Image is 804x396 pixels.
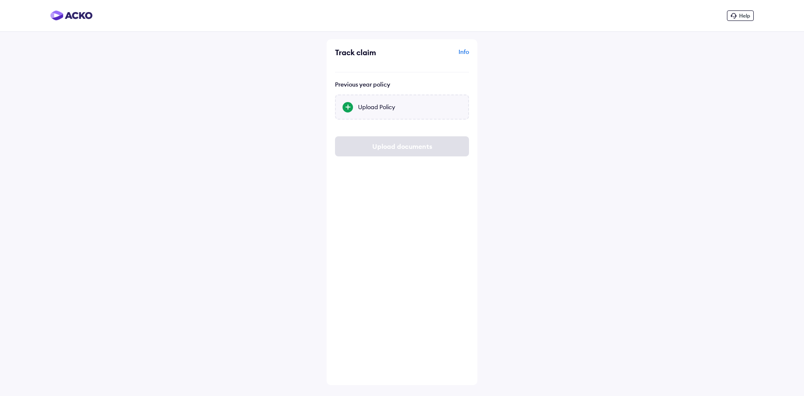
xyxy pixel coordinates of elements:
[335,48,400,57] div: Track claim
[739,13,750,19] span: Help
[335,81,469,88] div: Previous year policy
[404,48,469,64] div: Info
[50,10,93,20] img: horizontal-gradient.png
[358,103,461,111] div: Upload Policy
